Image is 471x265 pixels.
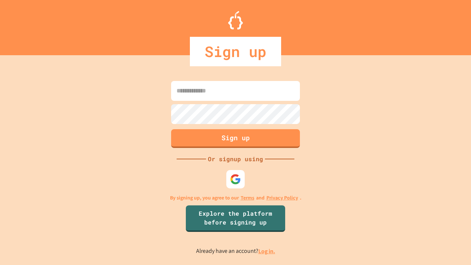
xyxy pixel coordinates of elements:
[230,174,241,185] img: google-icon.svg
[186,205,285,232] a: Explore the platform before signing up
[206,155,265,163] div: Or signup using
[190,37,281,66] div: Sign up
[258,247,275,255] a: Log in.
[266,194,298,202] a: Privacy Policy
[196,247,275,256] p: Already have an account?
[170,194,301,202] p: By signing up, you agree to our and .
[228,11,243,29] img: Logo.svg
[410,204,464,235] iframe: chat widget
[171,129,300,148] button: Sign up
[241,194,254,202] a: Terms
